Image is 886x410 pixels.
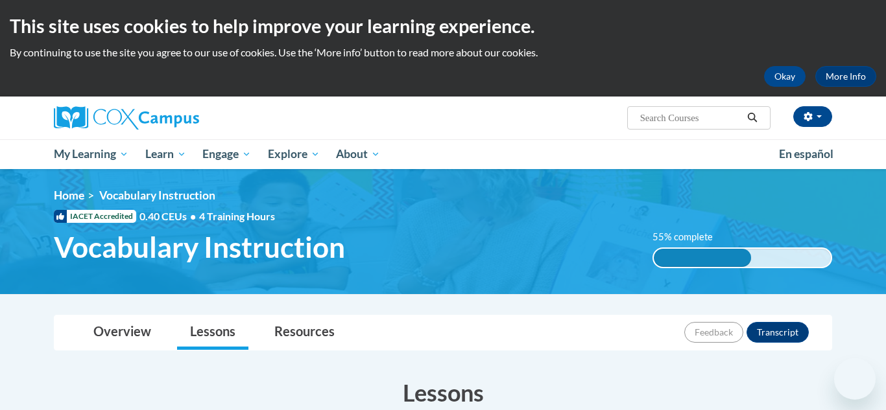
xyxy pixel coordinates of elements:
[99,188,215,202] span: Vocabulary Instruction
[815,66,876,87] a: More Info
[268,146,320,162] span: Explore
[139,209,199,223] span: 0.40 CEUs
[259,139,328,169] a: Explore
[764,66,806,87] button: Okay
[639,110,743,126] input: Search Courses
[54,230,345,264] span: Vocabulary Instruction
[793,106,832,127] button: Account Settings
[54,146,128,162] span: My Learning
[34,139,852,169] div: Main menu
[684,322,743,343] button: Feedback
[328,139,389,169] a: About
[743,110,762,126] button: Search
[834,358,876,400] iframe: Button to launch messaging window
[10,45,876,60] p: By continuing to use the site you agree to our use of cookies. Use the ‘More info’ button to read...
[145,146,186,162] span: Learn
[194,139,259,169] a: Engage
[54,376,832,409] h3: Lessons
[779,147,833,161] span: En español
[54,106,199,130] img: Cox Campus
[654,249,751,267] div: 55% complete
[10,13,876,39] h2: This site uses cookies to help improve your learning experience.
[54,188,84,202] a: Home
[336,146,380,162] span: About
[45,139,137,169] a: My Learning
[54,106,300,130] a: Cox Campus
[747,322,809,343] button: Transcript
[771,141,842,168] a: En español
[202,146,251,162] span: Engage
[137,139,195,169] a: Learn
[653,230,727,244] label: 55% complete
[199,210,275,222] span: 4 Training Hours
[54,210,136,223] span: IACET Accredited
[177,315,248,350] a: Lessons
[261,315,348,350] a: Resources
[80,315,164,350] a: Overview
[190,210,196,222] span: •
